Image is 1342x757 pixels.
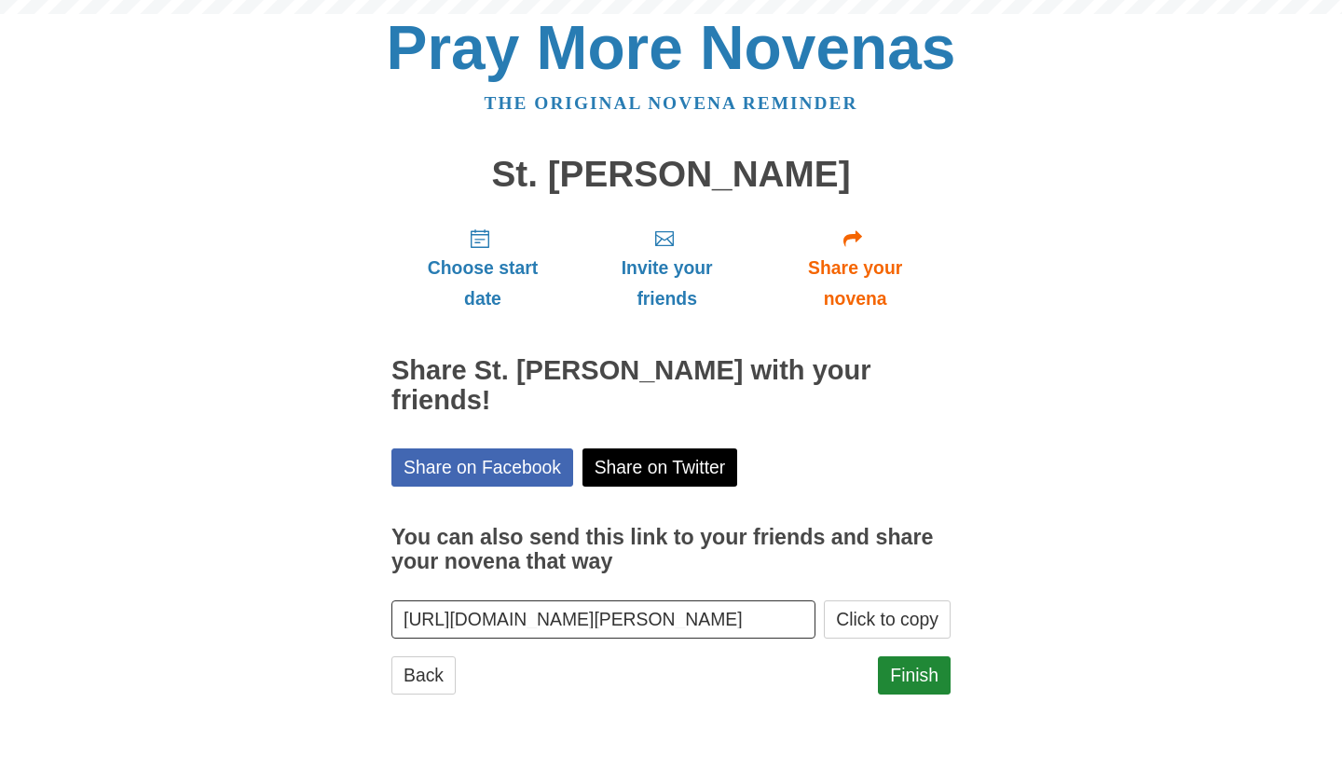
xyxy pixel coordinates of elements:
[878,656,951,695] a: Finish
[391,448,573,487] a: Share on Facebook
[778,253,932,314] span: Share your novena
[582,448,738,487] a: Share on Twitter
[391,155,951,195] h1: St. [PERSON_NAME]
[391,526,951,573] h3: You can also send this link to your friends and share your novena that way
[574,213,760,323] a: Invite your friends
[593,253,741,314] span: Invite your friends
[391,356,951,416] h2: Share St. [PERSON_NAME] with your friends!
[391,656,456,695] a: Back
[391,213,574,323] a: Choose start date
[410,253,555,314] span: Choose start date
[485,93,858,113] a: The original novena reminder
[760,213,951,323] a: Share your novena
[824,600,951,639] button: Click to copy
[387,13,956,82] a: Pray More Novenas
